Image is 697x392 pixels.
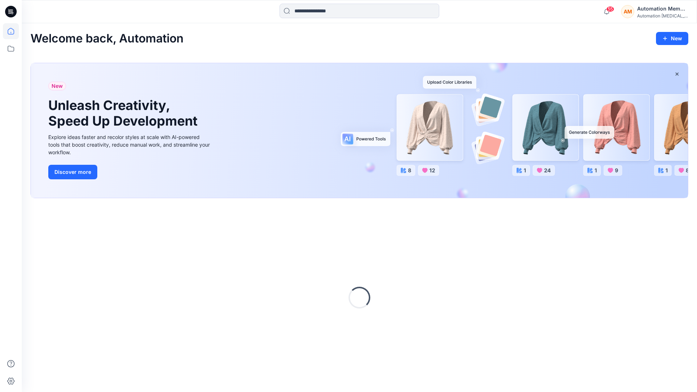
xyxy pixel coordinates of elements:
h2: Welcome back, Automation [30,32,184,45]
h1: Unleash Creativity, Speed Up Development [48,98,201,129]
button: Discover more [48,165,97,179]
div: AM [621,5,634,18]
span: 55 [606,6,614,12]
a: Discover more [48,165,212,179]
span: New [52,82,63,90]
div: Explore ideas faster and recolor styles at scale with AI-powered tools that boost creativity, red... [48,133,212,156]
button: New [656,32,688,45]
div: Automation [MEDICAL_DATA]... [637,13,688,19]
div: Automation Member [637,4,688,13]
